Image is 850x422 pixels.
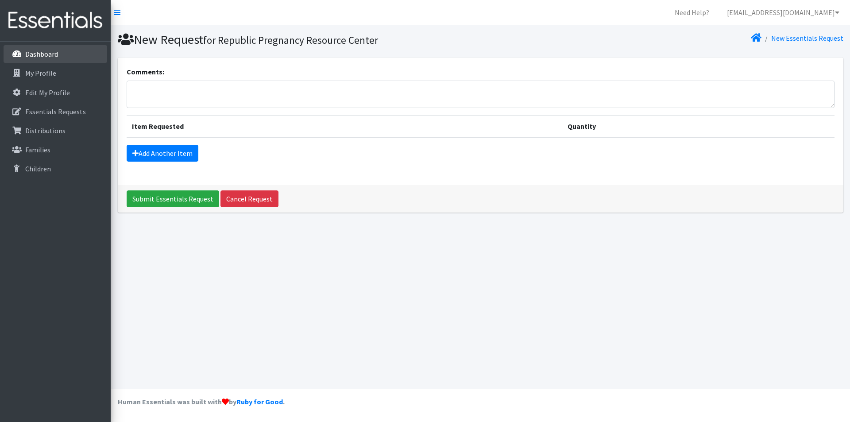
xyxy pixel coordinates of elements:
[771,34,843,43] a: New Essentials Request
[127,115,563,137] th: Item Requested
[4,103,107,120] a: Essentials Requests
[668,4,716,21] a: Need Help?
[4,84,107,101] a: Edit My Profile
[4,45,107,63] a: Dashboard
[25,69,56,77] p: My Profile
[25,107,86,116] p: Essentials Requests
[220,190,278,207] a: Cancel Request
[118,32,477,47] h1: New Request
[127,66,164,77] label: Comments:
[25,164,51,173] p: Children
[4,6,107,35] img: HumanEssentials
[25,50,58,58] p: Dashboard
[720,4,846,21] a: [EMAIL_ADDRESS][DOMAIN_NAME]
[118,397,285,406] strong: Human Essentials was built with by .
[25,88,70,97] p: Edit My Profile
[562,115,834,137] th: Quantity
[127,190,219,207] input: Submit Essentials Request
[4,64,107,82] a: My Profile
[25,126,66,135] p: Distributions
[4,122,107,139] a: Distributions
[25,145,50,154] p: Families
[4,141,107,159] a: Families
[236,397,283,406] a: Ruby for Good
[203,34,378,46] small: for Republic Pregnancy Resource Center
[127,145,198,162] a: Add Another Item
[4,160,107,178] a: Children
